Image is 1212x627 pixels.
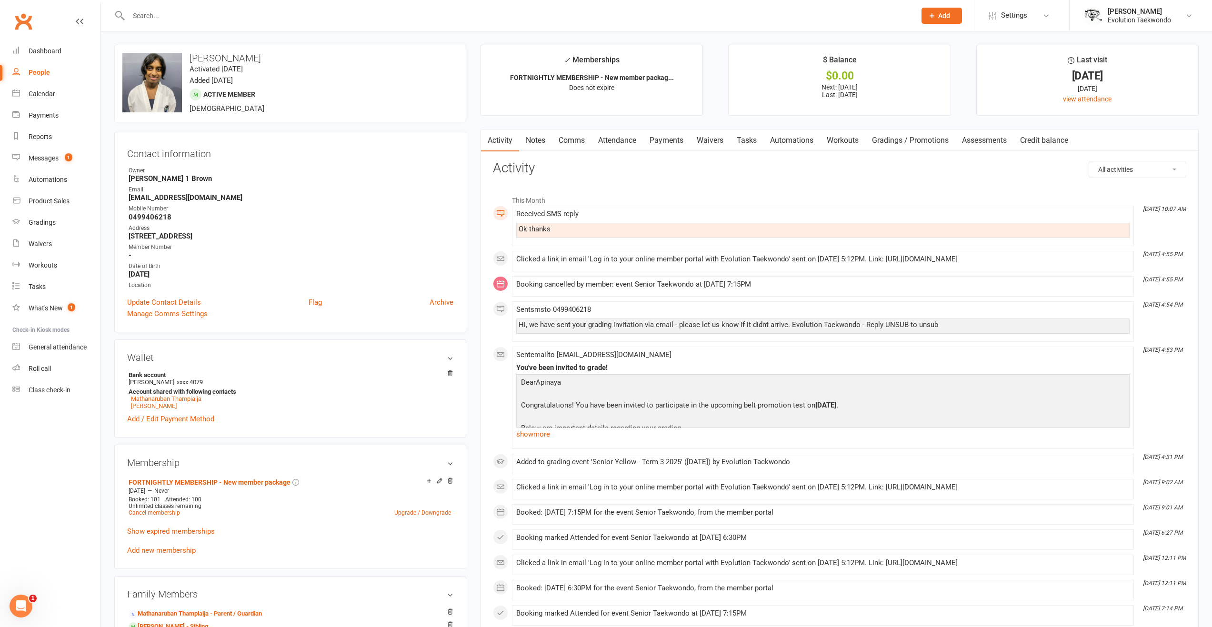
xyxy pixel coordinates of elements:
a: Archive [430,297,453,308]
a: FORTNIGHTLY MEMBERSHIP - New member package [129,478,290,486]
h3: Wallet [127,352,453,363]
img: thumb_image1604702925.png [1084,6,1103,25]
input: Search... [126,9,909,22]
i: [DATE] 4:53 PM [1143,347,1182,353]
div: [DATE] [985,71,1190,81]
span: xxxx 4079 [177,378,203,386]
li: This Month [493,190,1186,206]
div: Reports [29,133,52,140]
i: [DATE] 12:11 PM [1143,580,1186,587]
a: Tasks [730,129,763,151]
a: Workouts [12,255,100,276]
img: image1748423482.png [122,53,182,112]
a: Show expired memberships [127,527,215,536]
div: Hi, we have sent your grading invitation via email - please let us know if it didnt arrive. Evolu... [519,321,1127,329]
a: Cancel membership [129,509,180,516]
button: Add [922,8,962,24]
div: Owner [129,166,453,175]
span: Never [154,488,169,494]
a: Notes [519,129,552,151]
div: $0.00 [737,71,942,81]
strong: [STREET_ADDRESS] [129,232,453,240]
span: 1 [68,303,75,311]
div: [PERSON_NAME] [1108,7,1171,16]
div: Booking marked Attended for event Senior Taekwondo at [DATE] 7:15PM [516,609,1130,617]
a: Gradings [12,212,100,233]
span: Booked: 101 [129,496,160,503]
a: Product Sales [12,190,100,212]
i: [DATE] 9:02 AM [1143,479,1182,486]
a: Assessments [955,129,1013,151]
strong: [PERSON_NAME] 1 Brown [129,174,453,183]
div: Memberships [564,54,620,71]
a: What's New1 [12,298,100,319]
a: Roll call [12,358,100,379]
time: Added [DATE] [190,76,233,85]
span: Unlimited classes remaining [129,503,201,509]
div: Gradings [29,219,56,226]
div: Workouts [29,261,57,269]
a: view attendance [1063,95,1112,103]
p: Next: [DATE] Last: [DATE] [737,83,942,99]
h3: Membership [127,458,453,468]
h3: Contact information [127,145,453,159]
a: show more [516,428,1130,441]
a: Automations [12,169,100,190]
a: Activity [481,129,519,151]
a: Payments [12,105,100,126]
div: Location [129,281,453,290]
strong: - [129,251,453,259]
div: Booking cancelled by member: event Senior Taekwondo at [DATE] 7:15PM [516,280,1130,289]
span: Add [938,12,950,20]
a: General attendance kiosk mode [12,337,100,358]
strong: [EMAIL_ADDRESS][DOMAIN_NAME] [129,193,453,202]
a: Mathanaruban Thampiaija [131,395,201,402]
a: Manage Comms Settings [127,308,208,319]
a: Upgrade / Downgrade [394,509,451,516]
div: Evolution Taekwondo [1108,16,1171,24]
div: Received SMS reply [516,210,1130,218]
span: [DEMOGRAPHIC_DATA] [190,104,264,113]
i: ✓ [564,56,570,65]
span: [DATE] [129,488,145,494]
h3: Activity [493,161,1186,176]
h3: [PERSON_NAME] [122,53,458,63]
a: [PERSON_NAME] [131,402,177,409]
i: [DATE] 4:31 PM [1143,454,1182,460]
div: Clicked a link in email 'Log in to your online member portal with Evolution Taekwondo' sent on [D... [516,559,1130,567]
a: Payments [643,129,690,151]
div: What's New [29,304,63,312]
a: Flag [309,297,322,308]
strong: FORTNIGHTLY MEMBERSHIP - New member packag... [510,74,674,81]
div: Booked: [DATE] 7:15PM for the event Senior Taekwondo, from the member portal [516,508,1130,517]
div: Booking marked Attended for event Senior Taekwondo at [DATE] 6:30PM [516,534,1130,542]
i: [DATE] 4:55 PM [1143,251,1182,258]
div: Added to grading event 'Senior Yellow - Term 3 2025' ([DATE]) by Evolution Taekwondo [516,458,1130,466]
span: . [836,401,838,409]
h3: Family Members [127,589,453,599]
div: Email [129,185,453,194]
a: People [12,62,100,83]
i: [DATE] 4:55 PM [1143,276,1182,283]
a: Tasks [12,276,100,298]
span: Attended: 100 [165,496,201,503]
i: [DATE] 12:11 PM [1143,555,1186,561]
span: 1 [65,153,72,161]
div: Dashboard [29,47,61,55]
div: Product Sales [29,197,70,205]
i: [DATE] 9:01 AM [1143,504,1182,511]
a: Class kiosk mode [12,379,100,401]
a: Credit balance [1013,129,1075,151]
div: Tasks [29,283,46,290]
div: Class check-in [29,386,70,394]
li: [PERSON_NAME] [127,370,453,411]
strong: [DATE] [129,270,453,279]
div: Address [129,224,453,233]
a: Calendar [12,83,100,105]
a: Messages 1 [12,148,100,169]
i: [DATE] 6:27 PM [1143,529,1182,536]
span: Settings [1001,5,1027,26]
div: You've been invited to grade! [516,364,1130,372]
a: Dashboard [12,40,100,62]
div: People [29,69,50,76]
